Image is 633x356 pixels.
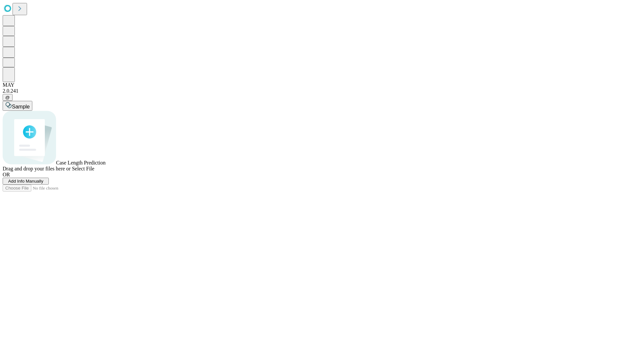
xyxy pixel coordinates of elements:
div: MAY [3,82,630,88]
button: Sample [3,101,32,111]
span: Add Info Manually [8,179,44,184]
button: @ [3,94,13,101]
span: OR [3,172,10,177]
span: @ [5,95,10,100]
span: Drag and drop your files here or [3,166,71,171]
span: Case Length Prediction [56,160,105,165]
span: Sample [12,104,30,109]
span: Select File [72,166,94,171]
div: 2.0.241 [3,88,630,94]
button: Add Info Manually [3,178,49,185]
